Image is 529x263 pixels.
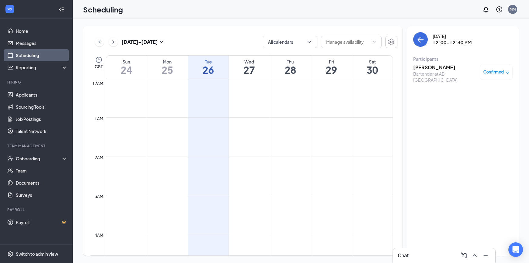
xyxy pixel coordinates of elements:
a: August 29, 2025 [311,56,352,78]
div: Wed [229,59,270,65]
a: Team [16,165,68,177]
a: Sourcing Tools [16,101,68,113]
button: Settings [385,36,397,48]
div: Hiring [7,80,66,85]
div: 3am [93,193,105,200]
svg: Settings [7,251,13,257]
svg: WorkstreamLogo [7,6,13,12]
svg: Notifications [482,6,490,13]
svg: UserCheck [7,155,13,162]
div: Participants [413,56,513,62]
span: CST [95,63,103,70]
svg: ComposeMessage [460,252,467,259]
span: Confirmed [483,69,504,75]
div: [DATE] [433,33,472,39]
svg: Clock [95,56,102,63]
svg: Minimize [482,252,489,259]
h3: 12:00-12:30 PM [433,39,472,46]
div: 1am [93,115,105,122]
a: August 24, 2025 [106,56,147,78]
div: Open Intercom Messenger [508,242,523,257]
h1: 25 [147,65,188,75]
button: All calendarsChevronDown [263,36,317,48]
h1: 30 [352,65,393,75]
h3: Chat [398,252,409,259]
svg: Settings [388,38,395,46]
a: Talent Network [16,125,68,137]
a: August 30, 2025 [352,56,393,78]
span: down [505,70,510,75]
svg: ChevronUp [471,252,478,259]
a: Scheduling [16,49,68,61]
h3: [DATE] - [DATE] [122,39,158,45]
button: ChevronUp [470,251,480,260]
div: 2am [93,154,105,161]
div: 12am [91,80,105,87]
a: August 27, 2025 [229,56,270,78]
h3: [PERSON_NAME] [413,64,477,71]
svg: QuestionInfo [496,6,503,13]
h1: Scheduling [83,4,123,15]
div: Onboarding [16,155,62,162]
button: ComposeMessage [459,251,469,260]
div: Payroll [7,207,66,212]
a: PayrollCrown [16,216,68,228]
div: Reporting [16,64,68,70]
h1: 28 [270,65,311,75]
button: back-button [413,32,428,47]
a: August 28, 2025 [270,56,311,78]
a: Documents [16,177,68,189]
div: Bartender at AB [GEOGRAPHIC_DATA] [413,71,477,83]
a: Messages [16,37,68,49]
h1: 27 [229,65,270,75]
div: Mon [147,59,188,65]
a: August 26, 2025 [188,56,229,78]
h1: 26 [188,65,229,75]
svg: ChevronDown [306,39,312,45]
button: Minimize [481,251,490,260]
a: August 25, 2025 [147,56,188,78]
a: Job Postings [16,113,68,125]
input: Manage availability [326,39,369,45]
svg: ArrowLeft [417,36,424,43]
div: Thu [270,59,311,65]
a: Applicants [16,89,68,101]
button: ChevronLeft [95,37,104,46]
svg: ChevronRight [110,38,116,46]
div: Team Management [7,143,66,149]
svg: Collapse [59,6,65,12]
a: Home [16,25,68,37]
h1: 24 [106,65,147,75]
div: Tue [188,59,229,65]
svg: SmallChevronDown [158,38,165,46]
h1: 29 [311,65,352,75]
div: Sat [352,59,393,65]
div: MM [510,7,516,12]
div: Sun [106,59,147,65]
div: 4am [93,232,105,238]
button: ChevronRight [109,37,118,46]
a: Surveys [16,189,68,201]
svg: ChevronLeft [96,38,102,46]
div: Switch to admin view [16,251,58,257]
div: Fri [311,59,352,65]
svg: ChevronDown [372,39,377,44]
svg: Analysis [7,64,13,70]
